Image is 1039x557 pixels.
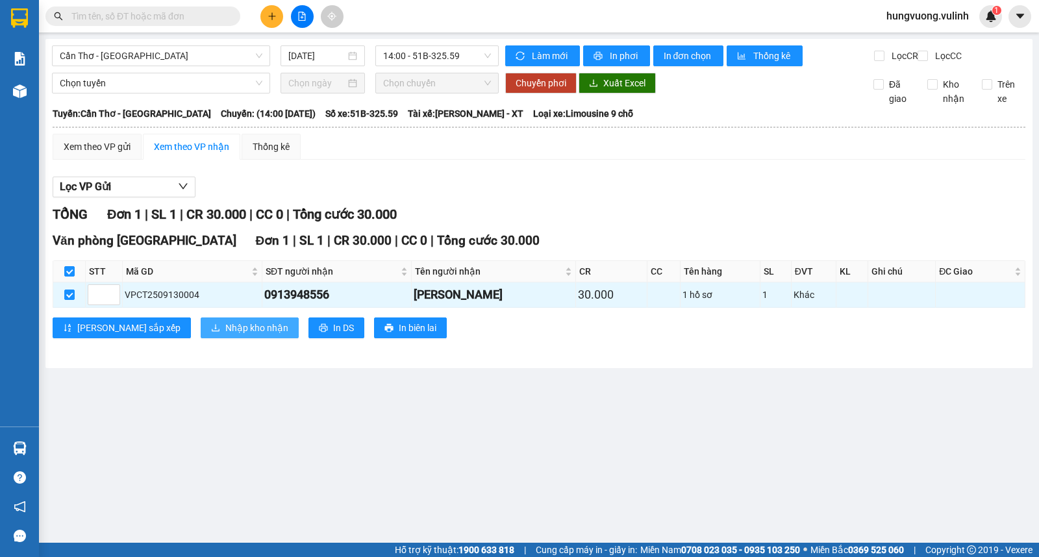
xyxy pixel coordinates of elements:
span: CR 30.000 [334,233,392,248]
input: Tìm tên, số ĐT hoặc mã đơn [71,9,225,23]
span: sync [516,51,527,62]
span: file-add [297,12,307,21]
div: 1 [762,288,789,302]
div: 0913948556 [264,286,408,304]
img: solution-icon [13,52,27,66]
span: CC 0 [256,206,283,222]
button: syncLàm mới [505,45,580,66]
span: Tổng cước 30.000 [293,206,397,222]
span: | [145,206,148,222]
span: Xuất Excel [603,76,645,90]
span: Thống kê [753,49,792,63]
th: Tên hàng [681,261,760,282]
th: Ghi chú [868,261,936,282]
button: plus [260,5,283,28]
th: KL [836,261,868,282]
span: environment [75,31,85,42]
span: aim [327,12,336,21]
strong: 0369 525 060 [848,545,904,555]
span: Trên xe [992,77,1026,106]
th: CR [576,261,647,282]
span: Miền Bắc [810,543,904,557]
span: Tài xế: [PERSON_NAME] - XT [408,106,523,121]
input: 13/09/2025 [288,49,346,63]
td: VPCT2509130004 [123,282,262,308]
span: Loại xe: Limousine 9 chỗ [533,106,633,121]
span: 1 [994,6,999,15]
button: bar-chartThống kê [727,45,803,66]
button: printerIn phơi [583,45,650,66]
th: CC [647,261,681,282]
span: plus [268,12,277,21]
span: CC 0 [401,233,427,248]
span: In biên lai [399,321,436,335]
span: ĐC Giao [939,264,1012,278]
div: [PERSON_NAME] [414,286,574,304]
span: bar-chart [737,51,748,62]
span: | [395,233,398,248]
th: ĐVT [792,261,836,282]
span: notification [14,501,26,513]
b: [PERSON_NAME] [75,8,184,25]
span: [PERSON_NAME] sắp xếp [77,321,181,335]
span: Tên người nhận [415,264,563,278]
th: STT [86,261,123,282]
img: warehouse-icon [13,441,27,455]
span: Kho nhận [938,77,971,106]
span: | [249,206,253,222]
span: Nhập kho nhận [225,321,288,335]
span: SL 1 [151,206,177,222]
span: | [180,206,183,222]
span: question-circle [14,471,26,484]
span: Làm mới [532,49,570,63]
div: VPCT2509130004 [125,288,260,302]
input: Chọn ngày [288,76,346,90]
div: Xem theo VP nhận [154,140,229,154]
button: Lọc VP Gửi [53,177,195,197]
span: Chuyến: (14:00 [DATE]) [221,106,316,121]
span: | [431,233,434,248]
img: warehouse-icon [13,84,27,98]
button: aim [321,5,344,28]
span: Đã giao [884,77,918,106]
span: | [293,233,296,248]
span: download [211,323,220,334]
img: logo-vxr [11,8,28,28]
span: message [14,530,26,542]
span: | [524,543,526,557]
span: Hỗ trợ kỹ thuật: [395,543,514,557]
span: Số xe: 51B-325.59 [325,106,398,121]
span: SL 1 [299,233,324,248]
button: downloadNhập kho nhận [201,317,299,338]
span: download [589,79,598,89]
span: TỔNG [53,206,88,222]
span: CR 30.000 [186,206,246,222]
span: printer [384,323,394,334]
span: SĐT người nhận [266,264,397,278]
strong: 1900 633 818 [458,545,514,555]
div: 30.000 [578,286,644,304]
span: printer [319,323,328,334]
span: ⚪️ [803,547,807,552]
span: printer [594,51,605,62]
th: SL [760,261,792,282]
span: Đơn 1 [107,206,142,222]
button: Chuyển phơi [505,73,577,93]
button: In đơn chọn [653,45,724,66]
button: caret-down [1008,5,1031,28]
span: Chọn chuyến [383,73,490,93]
span: copyright [967,545,976,554]
span: down [178,181,188,192]
div: 1 hồ sơ [682,288,758,302]
span: 14:00 - 51B-325.59 [383,46,490,66]
span: phone [6,96,16,106]
div: Thống kê [253,140,290,154]
td: 0913948556 [262,282,411,308]
button: file-add [291,5,314,28]
span: | [286,206,290,222]
span: Mã GD [126,264,249,278]
span: Lọc CC [930,49,964,63]
span: Cung cấp máy in - giấy in: [536,543,637,557]
li: 1900 8181 [6,93,247,110]
span: Đơn 1 [256,233,290,248]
